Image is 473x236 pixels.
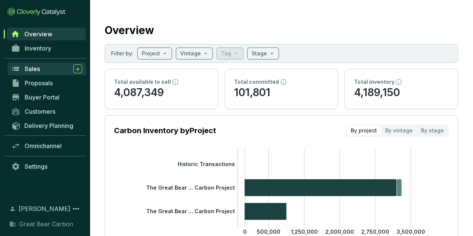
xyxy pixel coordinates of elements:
[114,86,209,100] p: 4,087,349
[381,125,417,136] div: By vintage
[25,142,62,150] span: Omnichannel
[325,229,354,235] tspan: 2,000,000
[417,125,448,136] div: By stage
[25,79,53,87] span: Proposals
[7,105,86,118] a: Customers
[178,160,235,167] tspan: Historic Transactions
[25,163,47,170] span: Settings
[7,62,86,75] a: Sales
[25,108,55,115] span: Customers
[105,22,154,38] h2: Overview
[257,229,280,235] tspan: 500,000
[114,125,216,136] p: Carbon Inventory by Project
[24,30,52,38] span: Overview
[7,119,86,132] a: Delivery Planning
[7,140,86,152] a: Omnichannel
[146,184,235,191] tspan: The Great Bear ... Carbon Project
[243,229,247,235] tspan: 0
[25,94,59,101] span: Buyer Portal
[19,204,70,213] span: [PERSON_NAME]
[361,229,389,235] tspan: 2,750,000
[221,50,231,57] p: Tag
[24,122,73,129] span: Delivery Planning
[346,125,449,137] div: segmented control
[19,220,73,229] span: Great Bear Carbon
[7,42,86,55] a: Inventory
[7,160,86,173] a: Settings
[114,78,171,86] p: Total available to sell
[25,45,51,52] span: Inventory
[234,78,279,86] p: Total committed
[354,78,394,86] p: Total inventory
[396,229,425,235] tspan: 3,500,000
[347,125,381,136] div: By project
[111,50,133,57] p: Filter by:
[291,229,317,235] tspan: 1,250,000
[7,77,86,89] a: Proposals
[7,91,86,104] a: Buyer Portal
[7,28,86,40] a: Overview
[25,65,40,73] span: Sales
[234,86,329,100] p: 101,801
[146,208,235,214] tspan: The Great Bear ... Carbon Project
[354,86,449,100] p: 4,189,150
